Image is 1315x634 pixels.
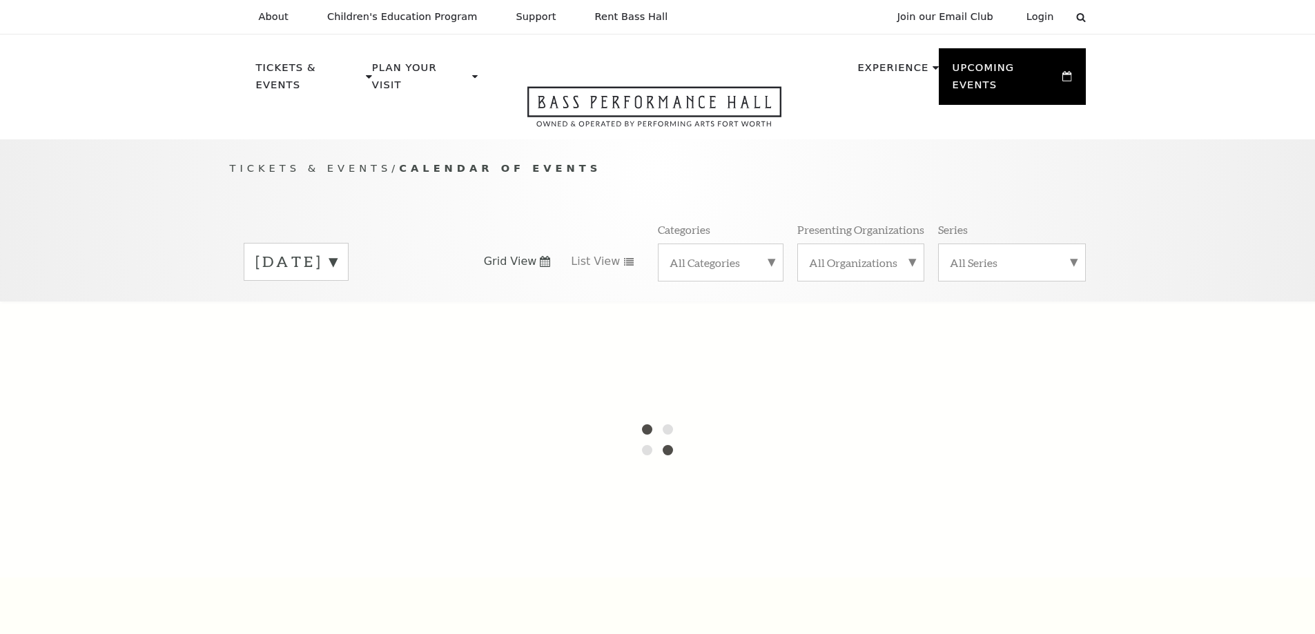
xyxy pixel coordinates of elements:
[516,11,556,23] p: Support
[571,254,620,269] span: List View
[256,59,363,101] p: Tickets & Events
[255,251,337,273] label: [DATE]
[259,11,289,23] p: About
[327,11,478,23] p: Children's Education Program
[950,255,1074,270] label: All Series
[399,162,601,174] span: Calendar of Events
[230,160,1086,177] p: /
[857,59,928,84] p: Experience
[372,59,469,101] p: Plan Your Visit
[595,11,668,23] p: Rent Bass Hall
[670,255,772,270] label: All Categories
[484,254,537,269] span: Grid View
[953,59,1060,101] p: Upcoming Events
[809,255,913,270] label: All Organizations
[938,222,968,237] p: Series
[658,222,710,237] p: Categories
[797,222,924,237] p: Presenting Organizations
[230,162,392,174] span: Tickets & Events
